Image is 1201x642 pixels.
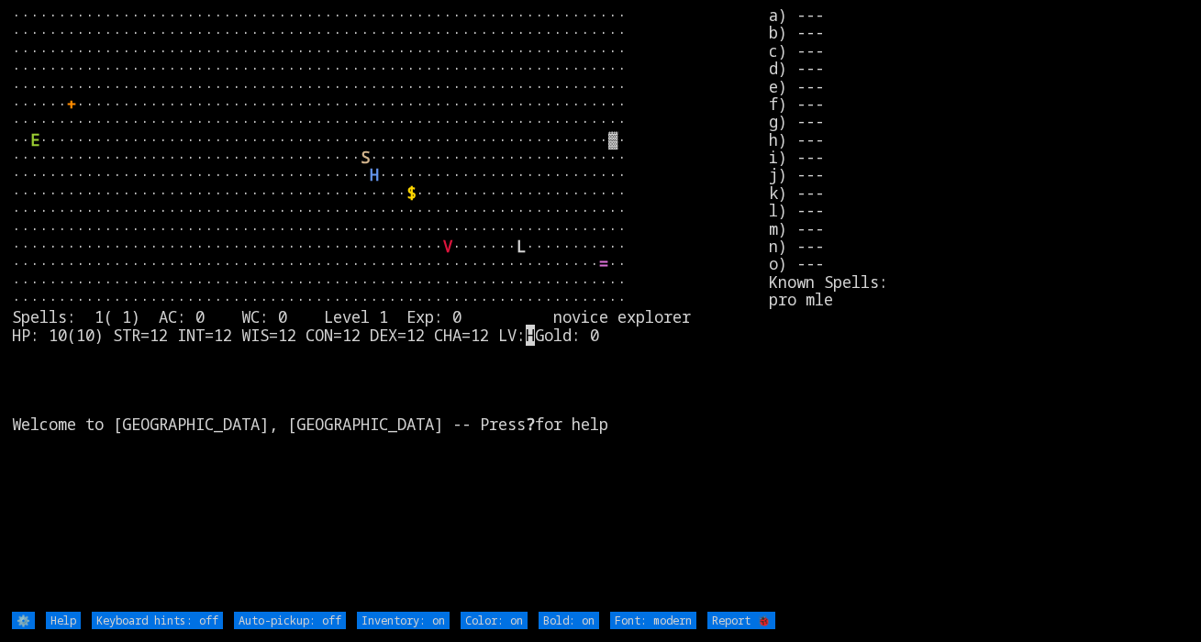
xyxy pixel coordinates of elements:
[46,612,81,629] input: Help
[769,6,1189,610] stats: a) --- b) --- c) --- d) --- e) --- f) --- g) --- h) --- i) --- j) --- k) --- l) --- m) --- n) ---...
[406,183,416,204] font: $
[12,6,769,610] larn: ··································································· ·····························...
[92,612,223,629] input: Keyboard hints: off
[517,236,526,257] font: L
[443,236,452,257] font: V
[30,129,39,150] font: E
[234,612,346,629] input: Auto-pickup: off
[526,414,535,435] b: ?
[461,612,528,629] input: Color: on
[67,94,76,115] font: +
[370,164,379,185] font: H
[539,612,599,629] input: Bold: on
[610,612,696,629] input: Font: modern
[707,612,775,629] input: Report 🐞
[361,147,370,168] font: S
[526,325,535,346] mark: H
[599,253,608,274] font: =
[357,612,450,629] input: Inventory: on
[12,612,35,629] input: ⚙️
